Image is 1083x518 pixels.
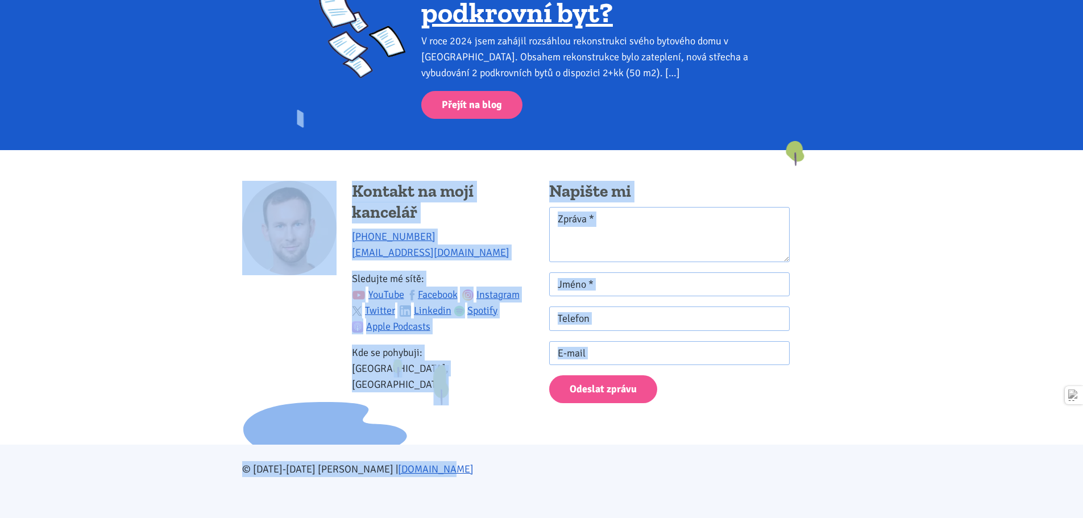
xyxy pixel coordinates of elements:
a: Spotify [454,304,498,317]
a: [EMAIL_ADDRESS][DOMAIN_NAME] [352,246,509,259]
a: [PHONE_NUMBER] [352,230,435,243]
img: linkedin.svg [400,305,411,317]
img: ig.svg [462,289,474,301]
button: Odeslat zprávu [549,375,657,403]
a: Přejít na blog [421,91,522,119]
form: Kontaktní formulář [549,207,790,403]
div: © [DATE]-[DATE] [PERSON_NAME] | [235,461,849,477]
input: E-mail [549,341,790,366]
img: spotify.png [454,305,465,317]
div: V roce 2024 jsem zahájil rozsáhlou rekonstrukci svého bytového domu v [GEOGRAPHIC_DATA]. Obsahem ... [421,33,764,81]
a: Apple Podcasts [352,320,430,333]
a: Instagram [462,288,520,301]
img: youtube.svg [352,288,366,302]
p: Kde se pohybuji: [GEOGRAPHIC_DATA], [GEOGRAPHIC_DATA] [352,345,534,392]
a: Twitter [352,304,395,317]
input: Telefon [549,306,790,331]
input: Jméno * [549,272,790,297]
a: [DOMAIN_NAME] [398,463,474,475]
h4: Kontakt na mojí kancelář [352,181,534,223]
a: Facebook [406,288,458,301]
a: Linkedin [400,304,451,317]
a: YouTube [352,288,404,301]
img: Tomáš Kučera [242,181,337,275]
img: fb.svg [406,289,418,301]
img: twitter.svg [352,306,362,316]
img: apple-podcasts.png [352,321,363,333]
h4: Napište mi [549,181,790,202]
p: Sledujte mé sítě: [352,271,534,334]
